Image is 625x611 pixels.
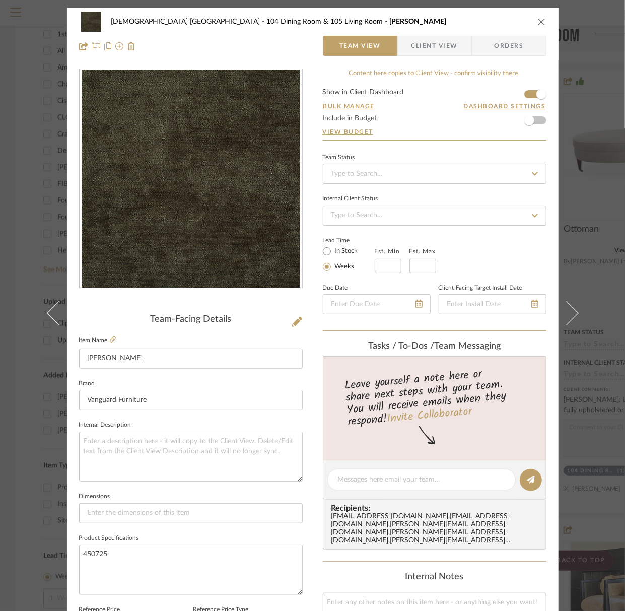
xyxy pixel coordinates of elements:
[127,42,135,50] img: Remove from project
[323,206,546,226] input: Type to Search…
[82,70,300,288] img: 080d5851-e5ca-43f6-8ea1-1d295b78ab59_436x436.jpg
[323,164,546,184] input: Type to Search…
[368,342,434,351] span: Tasks / To-Dos /
[79,12,103,32] img: 080d5851-e5ca-43f6-8ea1-1d295b78ab59_48x40.jpg
[323,236,375,245] label: Lead Time
[79,314,303,325] div: Team-Facing Details
[439,286,522,291] label: Client-Facing Target Install Date
[323,294,431,314] input: Enter Due Date
[323,128,546,136] a: View Budget
[333,247,358,256] label: In Stock
[323,69,546,79] div: Content here copies to Client View - confirm visibility there.
[339,36,381,56] span: Team View
[323,155,355,160] div: Team Status
[79,336,116,345] label: Item Name
[79,503,303,523] input: Enter the dimensions of this item
[439,294,546,314] input: Enter Install Date
[323,286,348,291] label: Due Date
[331,504,542,513] span: Recipients:
[79,423,131,428] label: Internal Description
[79,349,303,369] input: Enter Item Name
[537,17,546,26] button: close
[483,36,535,56] span: Orders
[375,248,400,255] label: Est. Min
[80,70,302,288] div: 0
[321,363,547,431] div: Leave yourself a note here or share next steps with your team. You will receive emails when they ...
[323,102,376,111] button: Bulk Manage
[323,245,375,273] mat-radio-group: Select item type
[386,403,472,428] a: Invite Collaborator
[390,18,447,25] span: [PERSON_NAME]
[331,513,542,545] div: [EMAIL_ADDRESS][DOMAIN_NAME] , [EMAIL_ADDRESS][DOMAIN_NAME] , [PERSON_NAME][EMAIL_ADDRESS][DOMAIN...
[79,494,110,499] label: Dimensions
[333,262,355,271] label: Weeks
[323,341,546,352] div: team Messaging
[409,248,436,255] label: Est. Max
[323,572,546,583] div: Internal Notes
[79,390,303,410] input: Enter Brand
[411,36,458,56] span: Client View
[79,381,95,386] label: Brand
[79,536,139,541] label: Product Specifications
[463,102,546,111] button: Dashboard Settings
[111,18,267,25] span: [DEMOGRAPHIC_DATA] [GEOGRAPHIC_DATA]
[267,18,390,25] span: 104 Dining Room & 105 Living Room
[323,196,378,201] div: Internal Client Status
